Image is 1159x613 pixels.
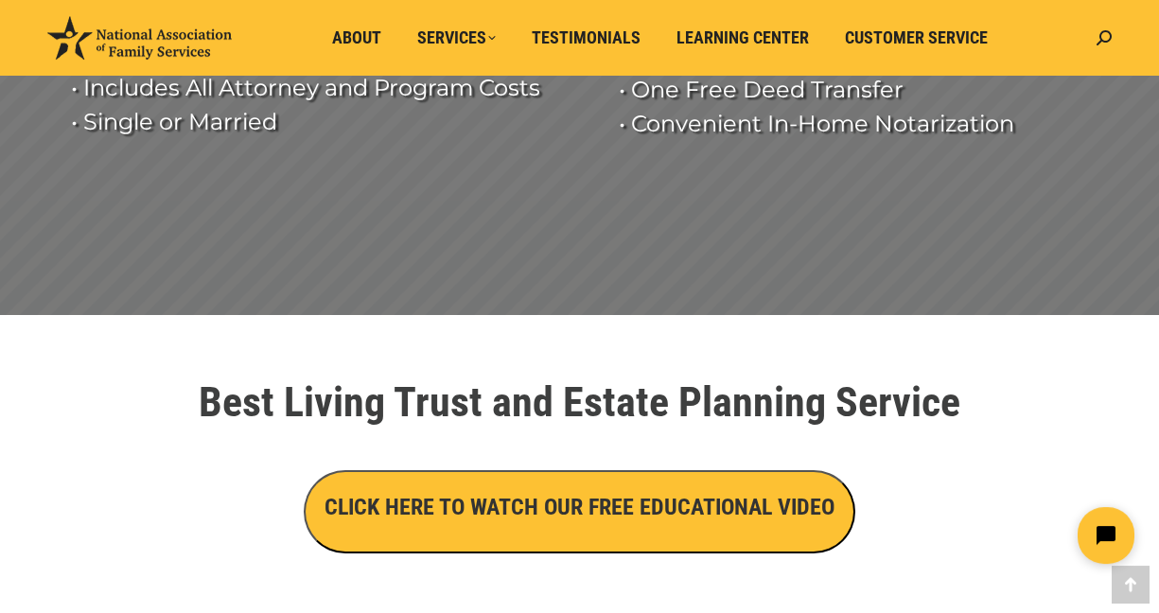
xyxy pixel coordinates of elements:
[304,470,855,553] button: CLICK HERE TO WATCH OUR FREE EDUCATIONAL VIDEO
[532,27,641,48] span: Testimonials
[325,491,834,523] h3: CLICK HERE TO WATCH OUR FREE EDUCATIONAL VIDEO
[47,16,232,60] img: National Association of Family Services
[304,499,855,518] a: CLICK HERE TO WATCH OUR FREE EDUCATIONAL VIDEO
[332,27,381,48] span: About
[319,20,395,56] a: About
[676,27,809,48] span: Learning Center
[417,27,496,48] span: Services
[825,491,1150,580] iframe: Tidio Chat
[71,37,588,139] rs-layer: • No Hidden Fees • Includes All Attorney and Program Costs • Single or Married
[518,20,654,56] a: Testimonials
[845,27,988,48] span: Customer Service
[57,381,1102,423] h1: Best Living Trust and Estate Planning Service
[832,20,1001,56] a: Customer Service
[663,20,822,56] a: Learning Center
